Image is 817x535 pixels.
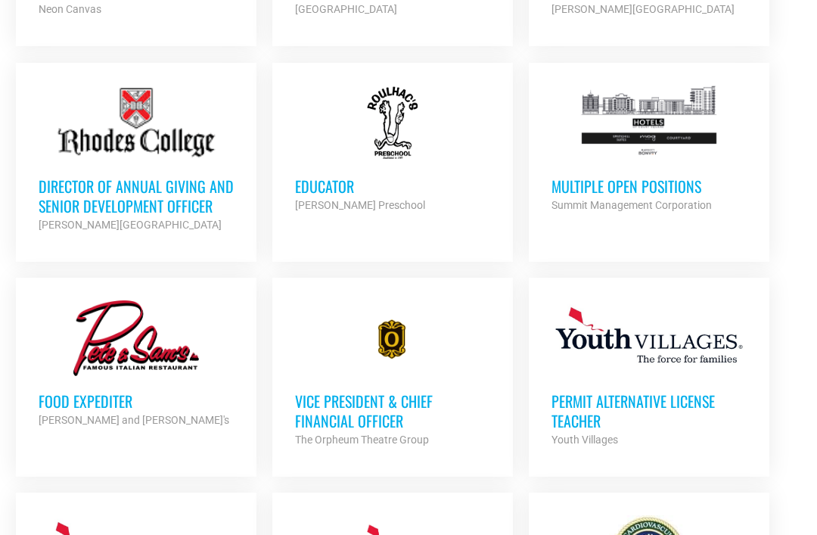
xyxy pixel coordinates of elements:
[16,63,256,257] a: Director of Annual Giving and Senior Development Officer [PERSON_NAME][GEOGRAPHIC_DATA]
[295,391,490,431] h3: Vice President & Chief Financial Officer
[39,391,234,411] h3: Food Expediter
[529,63,769,237] a: Multiple Open Positions Summit Management Corporation
[529,278,769,471] a: Permit Alternative License Teacher Youth Villages
[16,278,256,452] a: Food Expediter [PERSON_NAME] and [PERSON_NAME]'s
[551,176,747,196] h3: Multiple Open Positions
[295,434,429,446] strong: The Orpheum Theatre Group
[551,391,747,431] h3: Permit Alternative License Teacher
[551,199,712,211] strong: Summit Management Corporation
[39,176,234,216] h3: Director of Annual Giving and Senior Development Officer
[551,434,618,446] strong: Youth Villages
[295,176,490,196] h3: Educator
[551,3,735,15] strong: [PERSON_NAME][GEOGRAPHIC_DATA]
[272,278,513,471] a: Vice President & Chief Financial Officer The Orpheum Theatre Group
[39,414,229,426] strong: [PERSON_NAME] and [PERSON_NAME]'s
[272,63,513,237] a: Educator [PERSON_NAME] Preschool
[295,199,425,211] strong: [PERSON_NAME] Preschool
[39,219,222,231] strong: [PERSON_NAME][GEOGRAPHIC_DATA]
[39,3,101,15] strong: Neon Canvas
[295,3,397,15] strong: [GEOGRAPHIC_DATA]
